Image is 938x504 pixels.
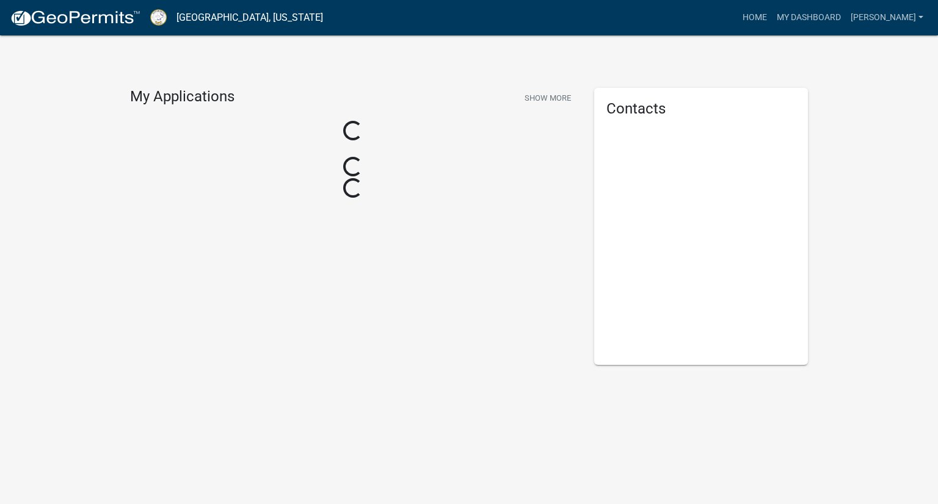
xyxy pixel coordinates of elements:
[738,6,772,29] a: Home
[606,100,796,118] h5: Contacts
[176,7,323,28] a: [GEOGRAPHIC_DATA], [US_STATE]
[150,9,167,26] img: Putnam County, Georgia
[520,88,576,108] button: Show More
[130,88,234,106] h4: My Applications
[846,6,928,29] a: [PERSON_NAME]
[772,6,846,29] a: My Dashboard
